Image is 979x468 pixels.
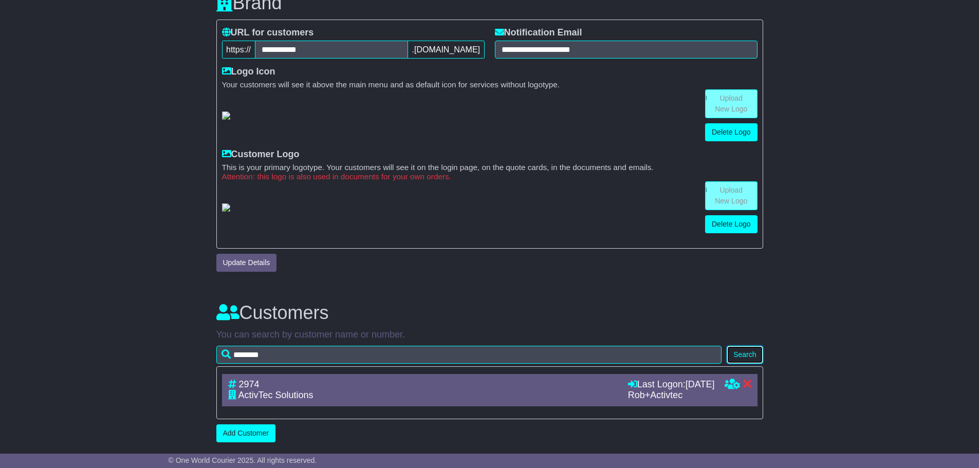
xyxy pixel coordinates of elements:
[216,424,275,442] a: Add Customer
[222,172,758,181] small: Attention: this logo is also used in documents for your own orders.
[222,203,230,212] img: GetCustomerLogo
[628,379,715,390] div: Last Logon:
[705,89,758,118] a: Upload New Logo
[628,390,715,401] div: Rob+Activtec
[216,254,277,272] button: Update Details
[169,456,317,464] span: © One World Courier 2025. All rights reserved.
[222,41,255,59] span: https://
[222,149,300,160] label: Customer Logo
[222,27,314,39] label: URL for customers
[222,111,230,120] img: GetResellerIconLogo
[705,181,758,210] a: Upload New Logo
[222,66,275,78] label: Logo Icon
[216,329,763,341] p: You can search by customer name or number.
[238,390,313,400] span: ActivTec Solutions
[216,303,763,323] h3: Customers
[727,346,763,364] button: Search
[222,163,758,172] small: This is your primary logotype. Your customers will see it on the login page, on the quote cards, ...
[222,80,758,89] small: Your customers will see it above the main menu and as default icon for services without logotype.
[239,379,260,389] span: 2974
[686,379,715,389] span: [DATE]
[495,27,582,39] label: Notification Email
[408,41,484,59] span: .[DOMAIN_NAME]
[705,123,758,141] a: Delete Logo
[705,215,758,233] a: Delete Logo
